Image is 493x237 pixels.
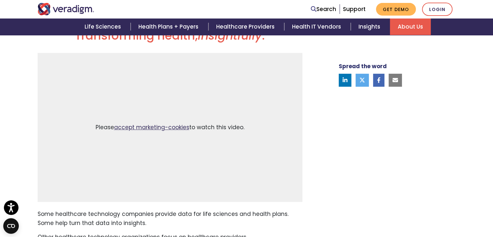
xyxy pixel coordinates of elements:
[38,3,94,15] img: Veradigm logo
[114,123,189,131] a: accept marketing-cookies
[3,218,19,234] button: Open CMP widget
[284,19,351,35] a: Health IT Vendors
[351,19,390,35] a: Insights
[339,62,387,70] strong: Spread the word
[422,3,452,16] a: Login
[38,29,302,48] h2: Transforming health, .
[77,19,131,35] a: Life Sciences
[376,3,416,16] a: Get Demo
[390,19,431,35] a: About Us
[208,19,284,35] a: Healthcare Providers
[96,123,244,132] span: Please to watch this video.
[311,5,336,14] a: Search
[38,210,302,227] p: Some healthcare technology companies provide data for life sciences and health plans. Some help t...
[198,27,262,44] em: Insightfully
[343,5,366,13] a: Support
[131,19,208,35] a: Health Plans + Payers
